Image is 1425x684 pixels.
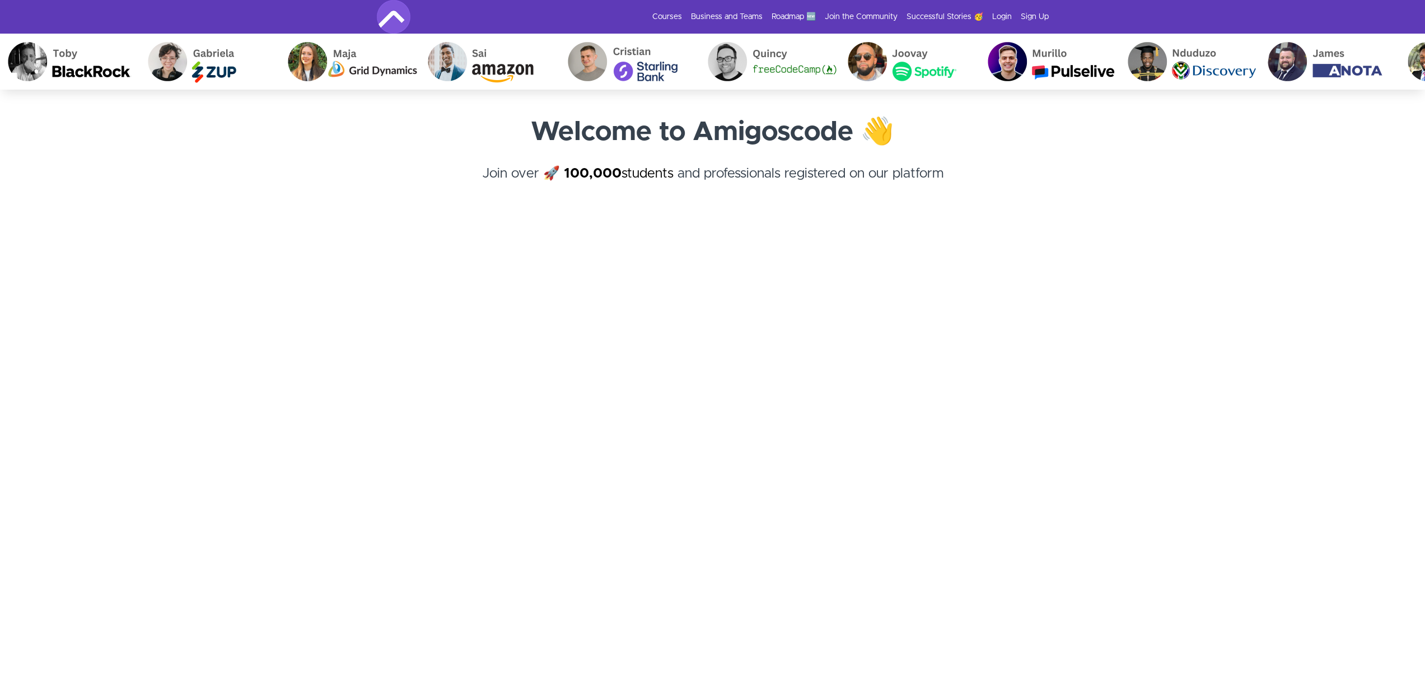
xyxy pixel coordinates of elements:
[557,34,697,90] img: Cristian
[1021,11,1049,22] a: Sign Up
[837,34,977,90] img: Joovay
[377,164,1049,204] h4: Join over 🚀 and professionals registered on our platform
[564,167,674,180] a: 100,000students
[977,34,1117,90] img: Murillo
[772,11,816,22] a: Roadmap 🆕
[691,11,763,22] a: Business and Teams
[992,11,1012,22] a: Login
[907,11,983,22] a: Successful Stories 🥳
[697,34,837,90] img: Quincy
[137,34,277,90] img: Gabriela
[564,167,622,180] strong: 100,000
[1117,34,1257,90] img: Nduduzo
[377,242,1049,620] iframe: Video Player
[825,11,898,22] a: Join the Community
[417,34,557,90] img: Sai
[1257,34,1397,90] img: James
[652,11,682,22] a: Courses
[531,119,894,146] strong: Welcome to Amigoscode 👋
[277,34,417,90] img: Maja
